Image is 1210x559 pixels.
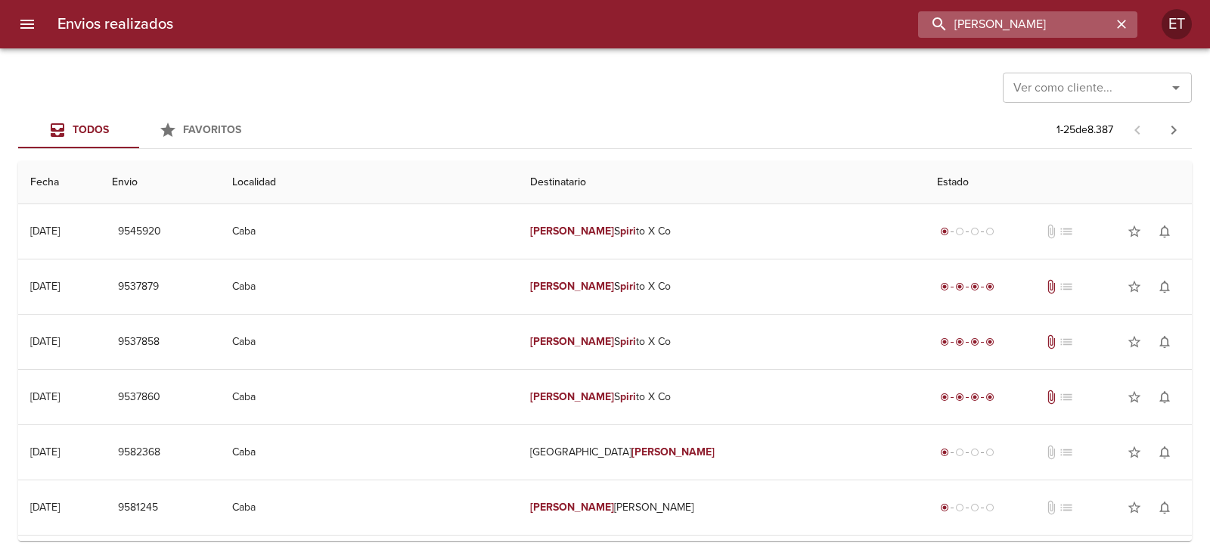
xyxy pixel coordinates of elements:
button: Abrir [1165,77,1187,98]
span: 9581245 [118,498,158,517]
div: Entregado [937,279,997,294]
button: Agregar a favoritos [1119,272,1149,302]
em: piri [620,225,636,238]
em: piri [620,390,636,403]
button: 9582368 [112,439,166,467]
td: [PERSON_NAME] [518,480,926,535]
em: [PERSON_NAME] [631,446,715,458]
th: Envio [100,161,221,204]
span: radio_button_checked [955,393,964,402]
span: star_border [1127,334,1142,349]
button: Agregar a favoritos [1119,492,1149,523]
h6: Envios realizados [57,12,173,36]
span: radio_button_checked [940,337,949,346]
td: S to X Co [518,204,926,259]
span: 9537860 [118,388,160,407]
div: [DATE] [30,501,60,514]
div: Generado [937,500,997,515]
button: Agregar a favoritos [1119,327,1149,357]
div: Abrir información de usuario [1162,9,1192,39]
span: radio_button_unchecked [970,227,979,236]
button: Activar notificaciones [1149,492,1180,523]
span: radio_button_checked [955,282,964,291]
em: [PERSON_NAME] [530,501,614,514]
td: Caba [220,259,517,314]
div: [DATE] [30,335,60,348]
span: radio_button_checked [940,393,949,402]
button: Activar notificaciones [1149,382,1180,412]
span: Pagina anterior [1119,122,1156,137]
span: radio_button_checked [955,337,964,346]
td: Caba [220,425,517,480]
span: star_border [1127,279,1142,294]
span: radio_button_unchecked [985,503,994,512]
td: Caba [220,370,517,424]
span: radio_button_unchecked [955,448,964,457]
span: Favoritos [183,123,241,136]
span: radio_button_checked [985,282,994,291]
span: notifications_none [1157,445,1172,460]
span: notifications_none [1157,334,1172,349]
th: Fecha [18,161,100,204]
span: star_border [1127,390,1142,405]
td: Caba [220,315,517,369]
div: [DATE] [30,225,60,238]
em: [PERSON_NAME] [530,335,614,348]
span: radio_button_unchecked [985,227,994,236]
span: 9582368 [118,443,160,462]
span: radio_button_checked [940,282,949,291]
span: radio_button_checked [970,393,979,402]
th: Localidad [220,161,517,204]
span: notifications_none [1157,279,1172,294]
span: notifications_none [1157,390,1172,405]
span: No tiene pedido asociado [1059,279,1074,294]
div: Entregado [937,390,997,405]
em: piri [620,280,636,293]
span: star_border [1127,224,1142,239]
span: 9537879 [118,278,159,297]
button: 9537860 [112,384,166,411]
div: [DATE] [30,280,60,293]
button: 9581245 [112,494,164,522]
span: star_border [1127,445,1142,460]
div: [DATE] [30,390,60,403]
div: Generado [937,224,997,239]
button: Activar notificaciones [1149,437,1180,467]
span: No tiene pedido asociado [1059,224,1074,239]
button: menu [9,6,45,42]
span: radio_button_checked [985,393,994,402]
div: Tabs Envios [18,112,260,148]
span: Tiene documentos adjuntos [1044,390,1059,405]
span: No tiene pedido asociado [1059,390,1074,405]
th: Destinatario [518,161,926,204]
span: radio_button_checked [970,337,979,346]
div: Entregado [937,334,997,349]
span: Tiene documentos adjuntos [1044,279,1059,294]
span: No tiene documentos adjuntos [1044,445,1059,460]
span: radio_button_unchecked [970,448,979,457]
div: ET [1162,9,1192,39]
td: Caba [220,204,517,259]
button: Agregar a favoritos [1119,216,1149,247]
span: radio_button_checked [940,227,949,236]
span: radio_button_unchecked [985,448,994,457]
em: piri [620,335,636,348]
div: [DATE] [30,446,60,458]
button: 9537879 [112,273,165,301]
button: Activar notificaciones [1149,327,1180,357]
td: S to X Co [518,259,926,314]
span: radio_button_checked [940,503,949,512]
span: notifications_none [1157,500,1172,515]
div: Generado [937,445,997,460]
span: radio_button_checked [970,282,979,291]
td: [GEOGRAPHIC_DATA] [518,425,926,480]
button: Activar notificaciones [1149,216,1180,247]
button: Activar notificaciones [1149,272,1180,302]
th: Estado [925,161,1192,204]
span: Tiene documentos adjuntos [1044,334,1059,349]
em: [PERSON_NAME] [530,280,614,293]
span: radio_button_checked [940,448,949,457]
button: 9545920 [112,218,167,246]
td: S to X Co [518,370,926,424]
span: No tiene pedido asociado [1059,334,1074,349]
